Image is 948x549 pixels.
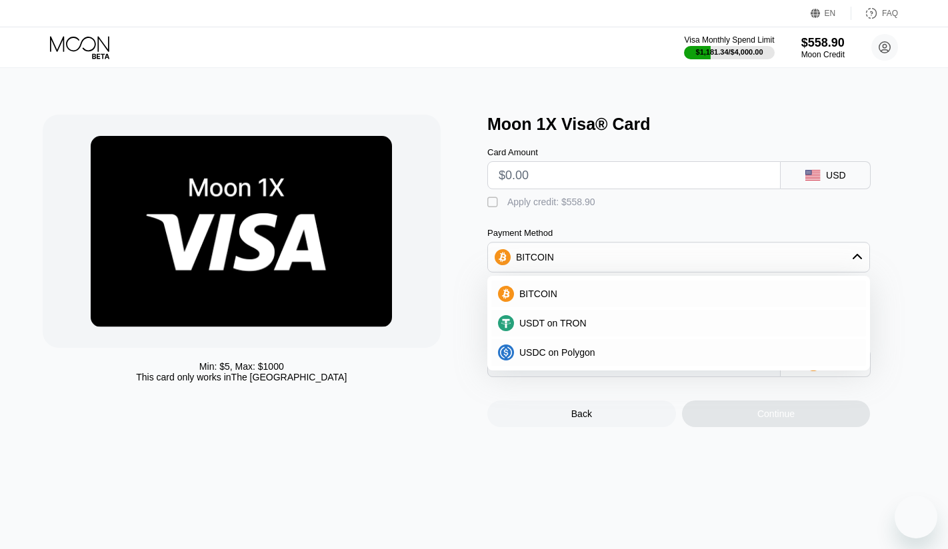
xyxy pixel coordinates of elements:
div: USDC on Polygon [491,339,866,366]
div: Moon 1X Visa® Card [487,115,919,134]
div: $558.90Moon Credit [801,36,845,59]
div: Payment Method [487,228,870,238]
div: FAQ [882,9,898,18]
div: BITCOIN [491,280,866,307]
span: BITCOIN [519,288,557,299]
div: Min: $ 5 , Max: $ 1000 [199,361,284,372]
div: USDT on TRON [491,310,866,336]
div: Visa Monthly Spend Limit$1,181.34/$4,000.00 [684,35,774,59]
input: $0.00 [499,162,769,189]
div:  [487,196,501,209]
iframe: Кнопка запуска окна обмена сообщениями [895,496,937,538]
div: EN [825,9,836,18]
div: FAQ [851,7,898,20]
div: Back [487,400,676,427]
div: $1,181.34 / $4,000.00 [696,48,763,56]
div: BITCOIN [488,244,869,271]
div: Moon Credit [801,50,845,59]
div: Apply credit: $558.90 [507,197,595,207]
div: This card only works in The [GEOGRAPHIC_DATA] [136,372,347,382]
div: BITCOIN [516,252,554,263]
div: EN [811,7,851,20]
span: USDT on TRON [519,318,587,328]
div: Card Amount [487,147,781,157]
div: $558.90 [801,36,845,50]
div: Visa Monthly Spend Limit [684,35,774,45]
div: USD [826,170,846,181]
div: Back [571,408,592,419]
span: USDC on Polygon [519,347,595,358]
